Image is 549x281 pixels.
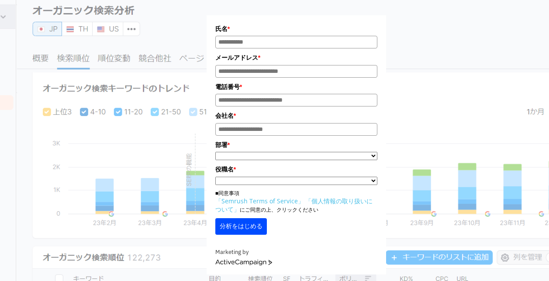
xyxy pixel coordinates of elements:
label: 部署 [215,140,378,150]
label: メールアドレス [215,53,378,62]
label: 役職名 [215,164,378,174]
label: 氏名 [215,24,378,34]
a: 「Semrush Terms of Service」 [215,197,304,205]
a: 「個人情報の取り扱いについて」 [215,197,373,213]
label: 電話番号 [215,82,378,92]
button: 分析をはじめる [215,218,267,235]
p: ■同意事項 にご同意の上、クリックください [215,189,378,214]
div: Marketing by [215,248,378,257]
label: 会社名 [215,111,378,120]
